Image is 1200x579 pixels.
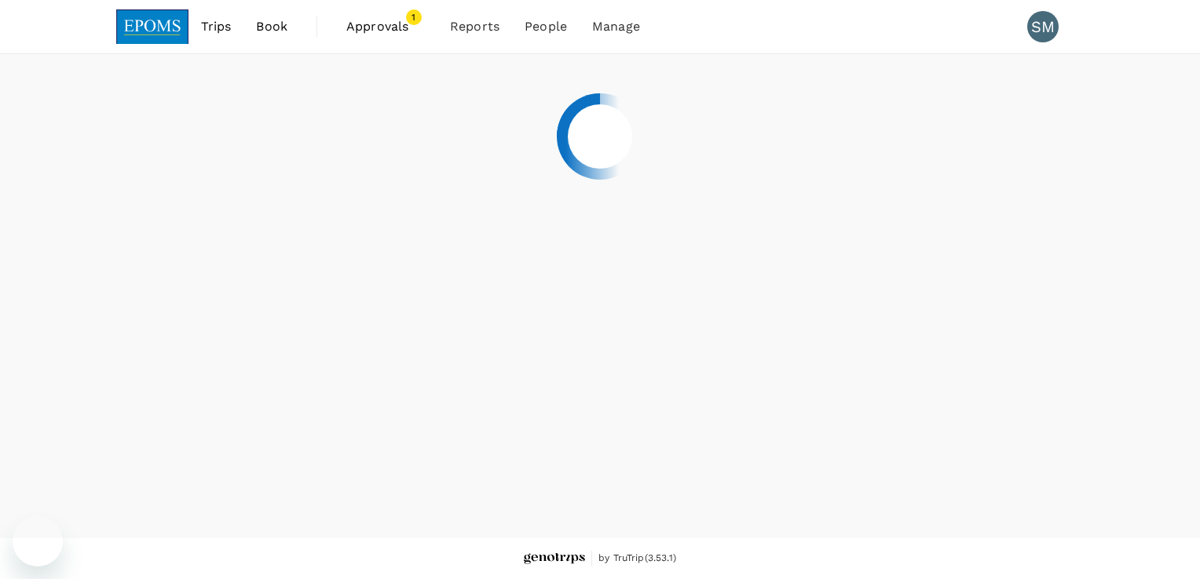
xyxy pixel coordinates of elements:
[525,17,567,36] span: People
[406,9,422,25] span: 1
[346,17,425,36] span: Approvals
[256,17,287,36] span: Book
[598,551,676,566] span: by TruTrip ( 3.53.1 )
[1027,11,1059,42] div: SM
[450,17,499,36] span: Reports
[524,553,585,565] img: Genotrips - EPOMS
[592,17,640,36] span: Manage
[13,516,63,566] iframe: Button to launch messaging window
[116,9,188,44] img: EPOMS SDN BHD
[201,17,232,36] span: Trips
